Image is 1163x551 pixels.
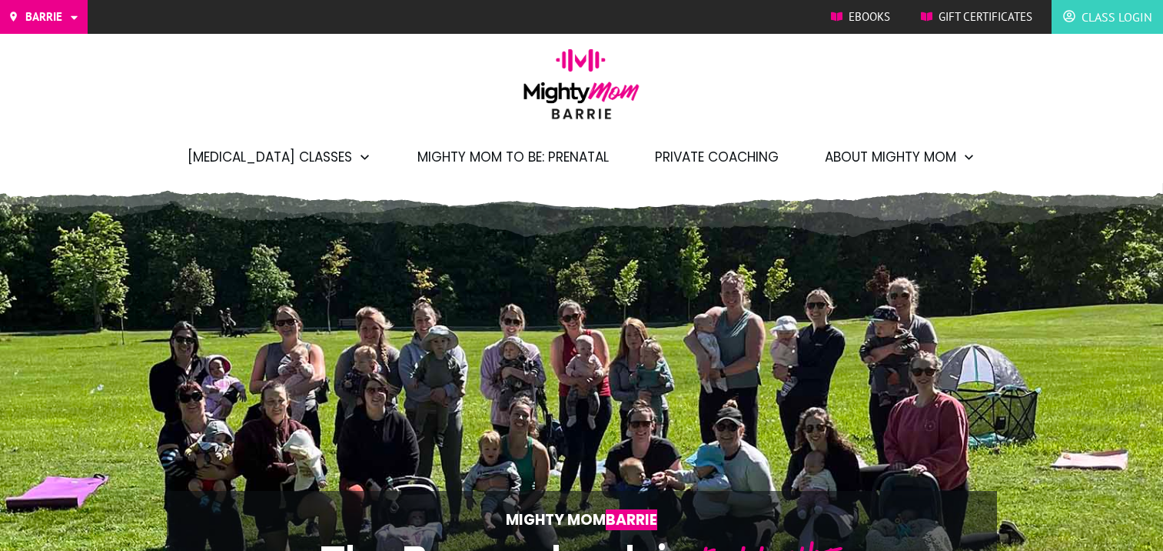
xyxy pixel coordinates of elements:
span: Gift Certificates [939,5,1032,28]
span: About Mighty Mom [825,144,956,170]
img: mightymom-logo-barrie [516,48,647,130]
span: Class Login [1082,5,1151,29]
a: Private Coaching [655,144,779,170]
a: About Mighty Mom [825,144,975,170]
a: Mighty Mom to Be: Prenatal [417,144,609,170]
span: Ebooks [849,5,890,28]
a: Ebooks [831,5,890,28]
p: Mighty Mom [214,507,950,533]
a: [MEDICAL_DATA] Classes [188,144,371,170]
a: Barrie [8,5,80,28]
a: Gift Certificates [921,5,1032,28]
span: [MEDICAL_DATA] Classes [188,144,352,170]
span: Barrie [606,509,657,530]
a: Class Login [1063,5,1151,29]
span: Barrie [25,5,62,28]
